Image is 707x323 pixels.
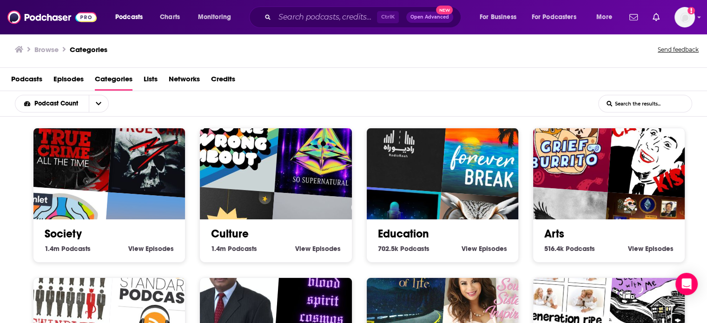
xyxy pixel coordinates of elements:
img: So Supernatural [275,102,372,199]
img: رادیو راه با مجتبی شکوری [350,95,448,192]
span: 516.4k [544,244,564,253]
a: Categories [95,72,132,91]
img: User Profile [674,7,695,27]
a: Networks [169,72,200,91]
button: Send feedback [655,43,701,56]
span: Podcasts [566,244,595,253]
span: For Business [480,11,516,24]
a: Lists [144,72,158,91]
span: Podcasts [228,244,257,253]
img: True Crime Bones [108,102,205,199]
span: View [462,244,477,253]
a: Categories [70,45,107,54]
span: Logged in as Bcprpro33 [674,7,695,27]
span: Episodes [479,244,507,253]
button: Open AdvancedNew [406,12,453,23]
span: More [596,11,612,24]
span: Episodes [312,244,341,253]
a: Episodes [53,72,84,91]
button: open menu [590,10,624,25]
a: 1.4m Culture Podcasts [211,244,257,253]
img: Podchaser - Follow, Share and Rate Podcasts [7,8,97,26]
a: View Arts Episodes [628,244,674,253]
a: Charts [154,10,185,25]
span: Podcasts [115,11,143,24]
span: View [295,244,311,253]
button: open menu [89,95,108,112]
span: Podcasts [400,244,429,253]
span: View [628,244,643,253]
span: For Podcasters [532,11,576,24]
a: Arts [544,227,564,241]
h2: Choose List sort [15,95,123,112]
span: Ctrl K [377,11,399,23]
img: Grief Burrito Gaming Podcast [517,95,614,192]
a: 702.5k Education Podcasts [378,244,429,253]
span: Monitoring [198,11,231,24]
a: Society [45,227,82,241]
span: Open Advanced [410,15,449,20]
span: 1.4m [211,244,226,253]
a: 516.4k Arts Podcasts [544,244,595,253]
span: Charts [160,11,180,24]
span: Podcast Count [34,100,81,107]
button: open menu [15,100,89,107]
button: open menu [192,10,243,25]
img: You're Wrong About [184,95,281,192]
div: Search podcasts, credits, & more... [258,7,470,28]
a: View Culture Episodes [295,244,341,253]
img: True Crime All The Time [17,95,114,192]
a: View Education Episodes [462,244,507,253]
svg: Add a profile image [687,7,695,14]
a: Education [378,227,429,241]
h3: Browse [34,45,59,54]
button: open menu [526,10,590,25]
button: open menu [473,10,528,25]
button: open menu [109,10,155,25]
span: View [128,244,144,253]
span: Podcasts [61,244,91,253]
span: New [436,6,453,14]
span: 702.5k [378,244,398,253]
a: Show notifications dropdown [649,9,663,25]
span: 1.4m [45,244,59,253]
span: Episodes [145,244,174,253]
span: Episodes [645,244,674,253]
button: Show profile menu [674,7,695,27]
a: 1.4m Society Podcasts [45,244,91,253]
a: Show notifications dropdown [626,9,641,25]
input: Search podcasts, credits, & more... [275,10,377,25]
a: Podcasts [11,72,42,91]
img: Cage's Kiss: The Nicolas Cage Podcast [608,102,705,199]
a: Culture [211,227,249,241]
a: Credits [211,72,235,91]
div: Open Intercom Messenger [675,273,698,295]
a: View Society Episodes [128,244,174,253]
img: Forever Break [441,102,538,199]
